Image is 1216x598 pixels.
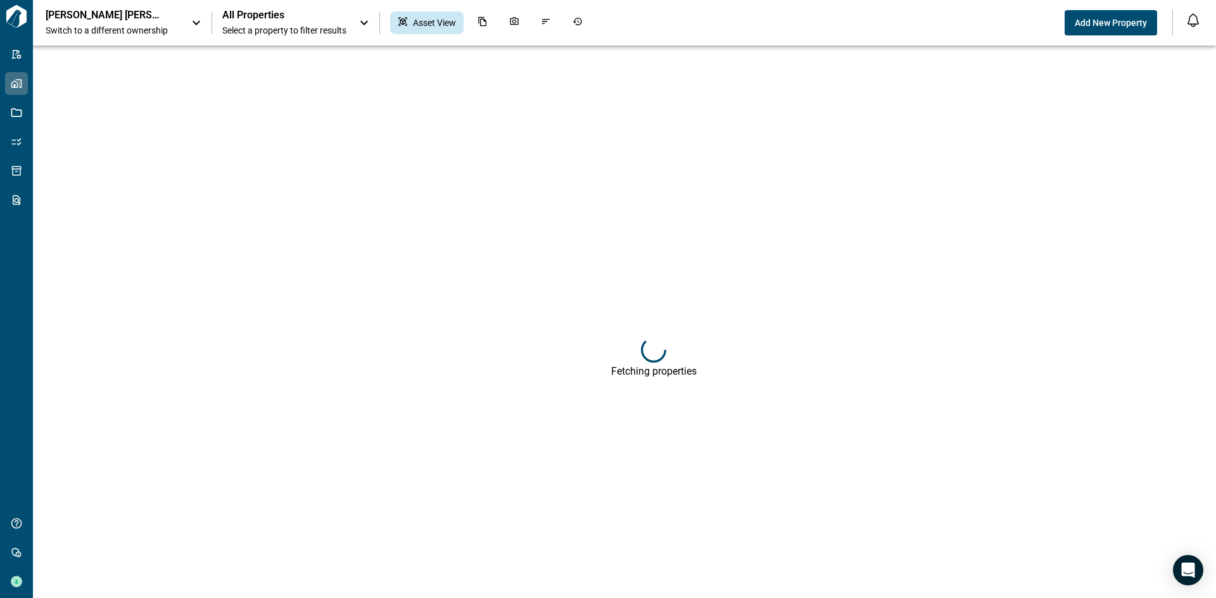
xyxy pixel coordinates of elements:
[1065,10,1157,35] button: Add New Property
[470,11,495,34] div: Documents
[222,24,346,37] span: Select a property to filter results
[1173,555,1203,585] div: Open Intercom Messenger
[502,11,527,34] div: Photos
[611,365,697,377] div: Fetching properties
[1075,16,1147,29] span: Add New Property
[46,9,160,22] p: [PERSON_NAME] [PERSON_NAME]
[533,11,559,34] div: Issues & Info
[1183,10,1203,30] button: Open notification feed
[222,9,346,22] span: All Properties
[390,11,464,34] div: Asset View
[565,11,590,34] div: Job History
[46,24,179,37] span: Switch to a different ownership
[413,16,456,29] span: Asset View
